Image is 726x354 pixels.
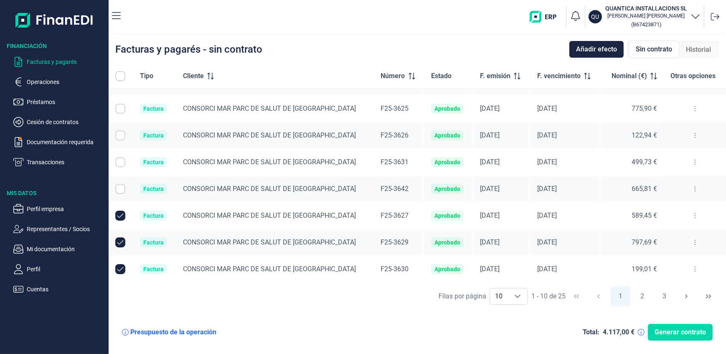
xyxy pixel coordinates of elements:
p: Facturas y pagarés [27,57,105,67]
div: Presupuesto de la operación [130,328,216,336]
div: [DATE] [537,185,595,193]
div: [DATE] [537,158,595,166]
p: Operaciones [27,77,105,87]
div: Row Selected null [115,157,125,167]
p: Transacciones [27,157,105,167]
div: Factura [143,132,164,139]
button: Préstamos [13,97,105,107]
div: Row Selected null [115,77,125,87]
div: Aprobado [434,212,460,219]
div: [DATE] [480,238,524,247]
span: Historial [686,45,711,55]
div: [DATE] [480,185,524,193]
p: Cuentas [27,284,105,294]
span: CONSORCI MAR PARC DE SALUT DE [GEOGRAPHIC_DATA] [183,131,356,139]
img: erp [530,11,563,23]
div: Factura [143,186,164,192]
span: 797,69 € [632,238,657,246]
p: Documentación requerida [27,137,105,147]
span: Generar contrato [655,327,706,337]
span: CONSORCI MAR PARC DE SALUT DE [GEOGRAPHIC_DATA] [183,265,356,273]
span: F25-3626 [381,131,409,139]
span: CONSORCI MAR PARC DE SALUT DE [GEOGRAPHIC_DATA] [183,211,356,219]
span: F. emisión [480,71,510,81]
button: Operaciones [13,77,105,87]
div: Aprobado [434,105,460,112]
div: Aprobado [434,132,460,139]
p: Perfil [27,264,105,274]
div: [DATE] [480,104,524,113]
p: QU [591,13,599,21]
p: Mi documentación [27,244,105,254]
div: [DATE] [537,131,595,140]
span: Sin contrato [636,44,672,54]
div: [DATE] [480,158,524,166]
button: Representantes / Socios [13,224,105,234]
div: Total: [583,328,599,336]
button: Cesión de contratos [13,117,105,127]
span: Otras opciones [670,71,716,81]
div: Aprobado [434,186,460,192]
p: [PERSON_NAME] [PERSON_NAME] [605,13,687,19]
button: Last Page [698,286,718,306]
span: Tipo [140,71,153,81]
span: F25-3630 [381,265,409,273]
button: Page 2 [632,286,652,306]
span: CONSORCI MAR PARC DE SALUT DE [GEOGRAPHIC_DATA] [183,104,356,112]
div: Aprobado [434,266,460,273]
span: CONSORCI MAR PARC DE SALUT DE [GEOGRAPHIC_DATA] [183,185,356,193]
div: Factura [143,105,164,112]
div: [DATE] [480,131,524,140]
div: Facturas y pagarés - sin contrato [115,44,262,54]
span: 499,73 € [632,158,657,166]
div: Row Unselected null [115,264,125,274]
div: All items unselected [115,71,125,81]
div: Factura [143,159,164,166]
button: Perfil empresa [13,204,105,214]
span: F. vencimiento [537,71,581,81]
span: Nominal (€) [612,71,647,81]
span: F25-3625 [381,104,409,112]
button: Documentación requerida [13,137,105,147]
div: Choose [508,288,528,304]
div: Aprobado [434,239,460,246]
span: 775,90 € [632,104,657,112]
div: [DATE] [480,265,524,273]
button: Facturas y pagarés [13,57,105,67]
div: Factura [143,266,164,273]
span: F25-3642 [381,185,409,193]
span: CONSORCI MAR PARC DE SALUT DE [GEOGRAPHIC_DATA] [183,158,356,166]
button: Transacciones [13,157,105,167]
span: F25-3627 [381,211,409,219]
button: QUQUANTICA INSTALLACIONS SL[PERSON_NAME] [PERSON_NAME](B67423871) [589,4,701,29]
span: Añadir efecto [576,44,617,54]
button: Cuentas [13,284,105,294]
button: Añadir efecto [569,41,624,58]
div: Sin contrato [629,41,679,58]
span: Número [381,71,405,81]
div: Aprobado [434,159,460,166]
small: Copiar cif [631,21,661,28]
div: Factura [143,212,164,219]
div: Row Selected null [115,184,125,194]
button: Page 1 [610,286,630,306]
button: Perfil [13,264,105,274]
p: Cesión de contratos [27,117,105,127]
span: 10 [490,288,508,304]
button: Generar contrato [648,324,713,341]
span: Estado [431,71,452,81]
span: F25-3629 [381,238,409,246]
span: Cliente [183,71,204,81]
div: Row Unselected null [115,237,125,247]
h3: QUANTICA INSTALLACIONS SL [605,4,687,13]
div: Factura [143,239,164,246]
img: Logo de aplicación [15,7,94,33]
span: 589,45 € [632,211,657,219]
span: CONSORCI MAR PARC DE SALUT DE [GEOGRAPHIC_DATA] [183,238,356,246]
div: [DATE] [537,238,595,247]
div: Historial [679,41,718,58]
div: [DATE] [480,211,524,220]
p: Préstamos [27,97,105,107]
span: 122,94 € [632,131,657,139]
span: 199,01 € [632,265,657,273]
